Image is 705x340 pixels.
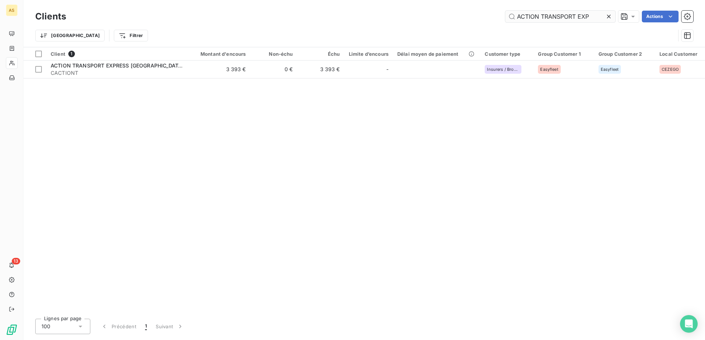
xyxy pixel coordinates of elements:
h3: Clients [35,10,66,23]
span: ACTION TRANSPORT EXPRESS [GEOGRAPHIC_DATA] [51,62,184,69]
div: Échu [302,51,340,57]
div: Group Customer 1 [538,51,589,57]
div: AS [6,4,18,16]
div: Customer type [485,51,529,57]
button: [GEOGRAPHIC_DATA] [35,30,105,41]
span: CACTIONT [51,69,183,77]
span: 13 [12,258,20,264]
img: Logo LeanPay [6,324,18,336]
span: 1 [145,323,147,330]
span: Client [51,51,65,57]
span: - [386,66,388,73]
span: Insurers / Brokers [487,67,519,72]
span: Easyfleet [540,67,558,72]
div: Délai moyen de paiement [397,51,476,57]
div: Montant d'encours [192,51,246,57]
span: CEZEGO [662,67,679,72]
span: 100 [41,323,50,330]
div: Limite d’encours [349,51,388,57]
span: 1 [68,51,75,57]
button: 1 [141,319,151,334]
td: 0 € [250,61,297,78]
button: Filtrer [114,30,148,41]
div: Group Customer 2 [599,51,651,57]
div: Open Intercom Messenger [680,315,698,333]
input: Rechercher [505,11,615,22]
button: Précédent [96,319,141,334]
span: Easyfleet [601,67,619,72]
td: 3 393 € [297,61,344,78]
button: Actions [642,11,679,22]
div: Non-échu [255,51,293,57]
td: 3 393 € [187,61,250,78]
button: Suivant [151,319,188,334]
